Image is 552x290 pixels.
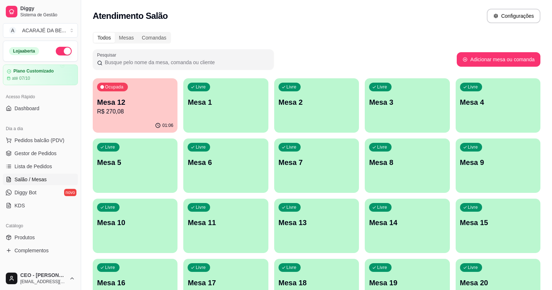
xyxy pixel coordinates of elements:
[369,157,445,167] p: Mesa 8
[3,220,78,232] div: Catálogo
[365,199,449,253] button: LivreMesa 14
[105,204,115,210] p: Livre
[377,265,387,270] p: Livre
[97,107,173,116] p: R$ 270,08
[3,123,78,134] div: Dia a dia
[3,174,78,185] a: Salão / Mesas
[105,144,115,150] p: Livre
[3,187,78,198] a: Diggy Botnovo
[468,144,478,150] p: Livre
[188,97,264,107] p: Mesa 1
[3,200,78,211] a: KDS
[103,59,269,66] input: Pesquisar
[460,157,536,167] p: Mesa 9
[183,199,268,253] button: LivreMesa 11
[93,78,177,133] button: OcupadaMesa 12R$ 270,0801:06
[97,52,119,58] label: Pesquisar
[287,204,297,210] p: Livre
[14,176,47,183] span: Salão / Mesas
[14,202,25,209] span: KDS
[196,204,206,210] p: Livre
[93,33,115,43] div: Todos
[3,148,78,159] a: Gestor de Pedidos
[93,138,177,193] button: LivreMesa 5
[369,278,445,288] p: Mesa 19
[279,217,355,228] p: Mesa 13
[20,272,66,279] span: CEO - [PERSON_NAME]
[9,47,39,55] div: Loja aberta
[97,97,173,107] p: Mesa 12
[3,103,78,114] a: Dashboard
[183,78,268,133] button: LivreMesa 1
[196,144,206,150] p: Livre
[457,52,540,67] button: Adicionar mesa ou comanda
[14,163,52,170] span: Lista de Pedidos
[3,65,78,85] a: Plano Customizadoaté 07/10
[287,84,297,90] p: Livre
[183,138,268,193] button: LivreMesa 6
[22,27,66,34] div: ACARAJÉ DA BE ...
[196,265,206,270] p: Livre
[97,157,173,167] p: Mesa 5
[3,161,78,172] a: Lista de Pedidos
[188,278,264,288] p: Mesa 17
[377,144,387,150] p: Livre
[12,75,30,81] article: até 07/10
[162,123,173,128] p: 01:06
[369,97,445,107] p: Mesa 3
[14,247,49,254] span: Complementos
[460,217,536,228] p: Mesa 15
[468,265,478,270] p: Livre
[93,199,177,253] button: LivreMesa 10
[369,217,445,228] p: Mesa 14
[274,138,359,193] button: LivreMesa 7
[20,12,75,18] span: Sistema de Gestão
[9,27,16,34] span: A
[365,138,449,193] button: LivreMesa 8
[279,157,355,167] p: Mesa 7
[287,144,297,150] p: Livre
[14,105,39,112] span: Dashboard
[97,278,173,288] p: Mesa 16
[3,134,78,146] button: Pedidos balcão (PDV)
[279,97,355,107] p: Mesa 2
[3,3,78,20] a: DiggySistema de Gestão
[460,278,536,288] p: Mesa 20
[279,278,355,288] p: Mesa 18
[56,47,72,55] button: Alterar Status
[14,234,35,241] span: Produtos
[105,265,115,270] p: Livre
[456,78,540,133] button: LivreMesa 4
[196,84,206,90] p: Livre
[105,84,124,90] p: Ocupada
[20,279,66,285] span: [EMAIL_ADDRESS][DOMAIN_NAME]
[3,91,78,103] div: Acesso Rápido
[93,10,168,22] h2: Atendimento Salão
[3,232,78,243] a: Produtos
[14,150,57,157] span: Gestor de Pedidos
[188,217,264,228] p: Mesa 11
[468,84,478,90] p: Livre
[3,245,78,256] a: Complementos
[14,137,64,144] span: Pedidos balcão (PDV)
[274,78,359,133] button: LivreMesa 2
[138,33,171,43] div: Comandas
[468,204,478,210] p: Livre
[3,270,78,287] button: CEO - [PERSON_NAME][EMAIL_ADDRESS][DOMAIN_NAME]
[188,157,264,167] p: Mesa 6
[456,199,540,253] button: LivreMesa 15
[287,265,297,270] p: Livre
[13,69,54,74] article: Plano Customizado
[274,199,359,253] button: LivreMesa 13
[460,97,536,107] p: Mesa 4
[487,9,540,23] button: Configurações
[20,5,75,12] span: Diggy
[3,23,78,38] button: Select a team
[365,78,449,133] button: LivreMesa 3
[115,33,138,43] div: Mesas
[377,84,387,90] p: Livre
[97,217,173,228] p: Mesa 10
[456,138,540,193] button: LivreMesa 9
[377,204,387,210] p: Livre
[14,189,37,196] span: Diggy Bot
